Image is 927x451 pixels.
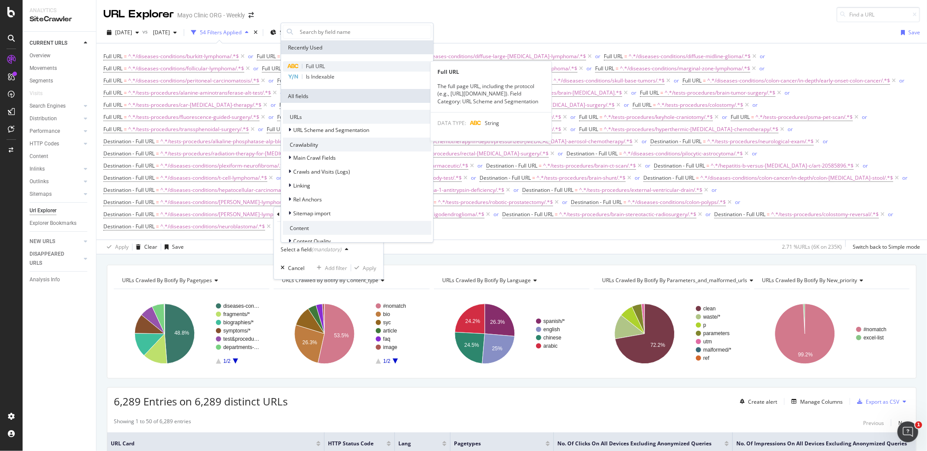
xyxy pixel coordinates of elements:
span: Destination - Full URL [103,223,155,230]
span: Destination - Full URL [103,150,155,157]
span: Linking [293,182,310,189]
button: 54 Filters Applied [188,26,252,40]
span: Full URL [279,101,298,109]
div: 54 Filters Applied [200,29,242,36]
a: Visits [30,89,51,98]
span: Destination - Full URL [502,211,553,218]
a: Search Engines [30,102,81,111]
button: or [705,210,711,218]
span: ^.*/diseases-conditions/plexiform-neurofibroma/.*$ [160,160,286,172]
div: Export as CSV [866,398,899,405]
span: = [124,65,127,72]
span: Full URL [103,65,122,72]
div: or [631,89,636,96]
span: Destination - Full URL [571,198,622,206]
span: ^.*/diseases-conditions/[PERSON_NAME]-lymphoma/expert-answers/lymphoma/.*$ [160,196,363,208]
span: Full URL [257,53,276,60]
span: = [619,150,622,157]
div: or [899,77,904,84]
span: ^.*/diseases-conditions/[PERSON_NAME]-lymphoma/.*$ [160,208,296,221]
span: Sitemap import [293,210,331,217]
div: times [252,28,259,37]
button: [DATE] [149,26,180,40]
span: ^.*/tests-procedures/neurological-exam/.*$ [707,135,814,148]
span: = [156,150,159,157]
div: Segments [30,76,53,86]
a: Sitemaps [30,190,81,199]
button: or [760,52,765,60]
span: Destination - Full URL [714,211,765,218]
span: = [124,113,127,121]
span: = [532,174,535,181]
a: HTTP Codes [30,139,81,148]
div: Crawlability [283,138,431,151]
a: Movements [30,64,90,73]
button: or [735,198,740,206]
span: Full URL [277,77,296,84]
div: (mandatory) [311,246,341,253]
button: or [902,174,907,182]
span: ^.*/tests-procedures/hyperthermic-[MEDICAL_DATA]-chemotherapy/.*$ [604,123,778,135]
button: Next [898,418,910,428]
span: ^.*/tests-procedures/rectal-[MEDICAL_DATA]-surgery/.*$ [409,148,549,160]
span: ^.*/diseases-conditions/burkitt-lymphoma/.*$ [128,50,239,63]
div: Clear [144,243,157,250]
button: Cancel [277,263,305,272]
span: ^.*/tests-procedures/chemotherapy/in-depth/pressurized-[MEDICAL_DATA]-aerosol-chemotherapy/.*$ [383,135,632,148]
button: or [785,89,790,97]
span: = [156,174,159,181]
div: Add filter [325,264,347,272]
div: or [570,125,576,133]
button: or [899,76,904,85]
button: or [752,101,758,109]
div: or [586,65,592,72]
span: Destination - Full URL [566,150,618,157]
div: or [570,113,576,121]
div: Performance [30,127,60,136]
div: Apply [115,243,129,250]
div: or [280,89,285,96]
input: Search by field name [296,25,431,39]
span: Destination - Full URL [103,162,155,169]
button: or [635,174,640,182]
div: or [752,150,757,157]
span: = [277,53,280,60]
button: Clear [132,240,157,254]
button: or [712,186,717,194]
span: ^.*/diseases-conditions/follicular-lymphoma/.*$ [128,63,244,75]
span: ^.*/tests-procedures/robotic-prostatectomy/.*$ [438,196,553,208]
span: ^.*/diseases-conditions/colon-cancer/in-depth/colon-[MEDICAL_DATA]-stool/.*$ [700,172,893,184]
span: Destination - Full URL [486,162,537,169]
button: or [823,137,828,145]
span: Destination - Full URL [643,174,695,181]
button: Export as CSV [854,395,899,408]
button: Add filter [313,263,347,272]
button: or [513,186,519,194]
div: Content [30,152,48,161]
button: or [624,101,629,109]
span: Destination - Full URL [103,198,155,206]
span: ^.*/tests-procedures/car-[MEDICAL_DATA]-therapy/.*$ [128,99,262,111]
span: Main Crawl Fields [293,154,336,161]
span: Full URL [277,113,296,121]
span: Rel Anchors [293,196,322,203]
div: or [823,138,828,145]
span: ^.*/diseases-conditions/neuroblastoma/.*$ [160,221,265,233]
a: Segments [30,76,90,86]
a: Content [30,152,90,161]
div: or [722,113,727,121]
div: or [258,125,263,133]
div: or [248,53,253,60]
span: ^.*/diseases-conditions/pilocytic-astrocytoma/.*$ [623,148,743,160]
button: or [280,89,285,97]
span: DATA TYPE: [438,119,467,127]
button: Select a field(mandatory) [281,243,352,257]
h4: URLs Crawled By Botify By content_type [280,273,421,287]
button: or [595,52,600,60]
button: or [276,174,281,182]
div: or [477,162,483,169]
div: Visits [30,89,43,98]
span: = [624,53,627,60]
